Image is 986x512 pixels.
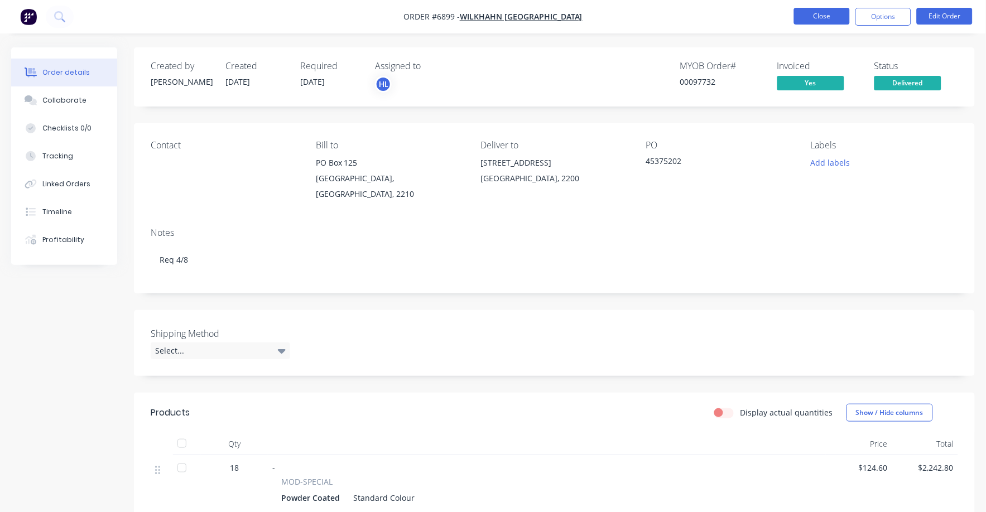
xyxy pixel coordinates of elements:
div: Order details [42,67,90,78]
span: - [272,462,275,473]
button: Checklists 0/0 [11,114,117,142]
div: Timeline [42,207,72,217]
span: Order #6899 - [403,12,460,22]
div: Assigned to [375,61,487,71]
div: Tracking [42,151,73,161]
div: Req 4/8 [151,243,958,277]
span: [DATE] [300,76,325,87]
div: 45375202 [646,155,785,171]
div: [STREET_ADDRESS] [481,155,628,171]
div: Checklists 0/0 [42,123,92,133]
div: Qty [201,433,268,455]
div: [PERSON_NAME] [151,76,212,88]
button: Timeline [11,198,117,226]
div: Standard Colour [349,490,415,506]
span: 18 [230,462,239,474]
span: Yes [777,76,844,90]
span: $124.60 [830,462,888,474]
div: Created [225,61,287,71]
img: Factory [20,8,37,25]
div: [GEOGRAPHIC_DATA], [GEOGRAPHIC_DATA], 2210 [316,171,463,202]
div: Created by [151,61,212,71]
div: Select... [151,342,290,359]
span: Delivered [874,76,941,90]
button: Close [794,8,850,25]
div: Status [874,61,958,71]
button: Collaborate [11,86,117,114]
div: Invoiced [777,61,861,71]
div: PO Box 125[GEOGRAPHIC_DATA], [GEOGRAPHIC_DATA], 2210 [316,155,463,202]
span: $2,242.80 [897,462,954,474]
div: [STREET_ADDRESS][GEOGRAPHIC_DATA], 2200 [481,155,628,191]
label: Display actual quantities [740,407,833,418]
button: Add labels [805,155,856,170]
button: Tracking [11,142,117,170]
div: Notes [151,228,958,238]
button: Order details [11,59,117,86]
div: Bill to [316,140,463,151]
button: Delivered [874,76,941,93]
button: Edit Order [917,8,973,25]
div: 00097732 [680,76,764,88]
div: PO Box 125 [316,155,463,171]
button: Options [855,8,911,26]
div: Price [826,433,892,455]
div: Labels [811,140,958,151]
div: Deliver to [481,140,628,151]
div: [GEOGRAPHIC_DATA], 2200 [481,171,628,186]
a: Wilkhahn [GEOGRAPHIC_DATA] [460,12,583,22]
span: [DATE] [225,76,250,87]
span: MOD-SPECIAL [281,476,333,487]
div: Linked Orders [42,179,90,189]
div: MYOB Order # [680,61,764,71]
div: Contact [151,140,298,151]
div: Collaborate [42,95,86,105]
button: HL [375,76,392,93]
div: Products [151,406,190,419]
button: Linked Orders [11,170,117,198]
label: Shipping Method [151,327,290,340]
div: Total [892,433,959,455]
button: Show / Hide columns [846,404,933,422]
div: Required [300,61,362,71]
div: PO [646,140,793,151]
button: Profitability [11,226,117,254]
div: Profitability [42,235,84,245]
div: Powder Coated [281,490,344,506]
